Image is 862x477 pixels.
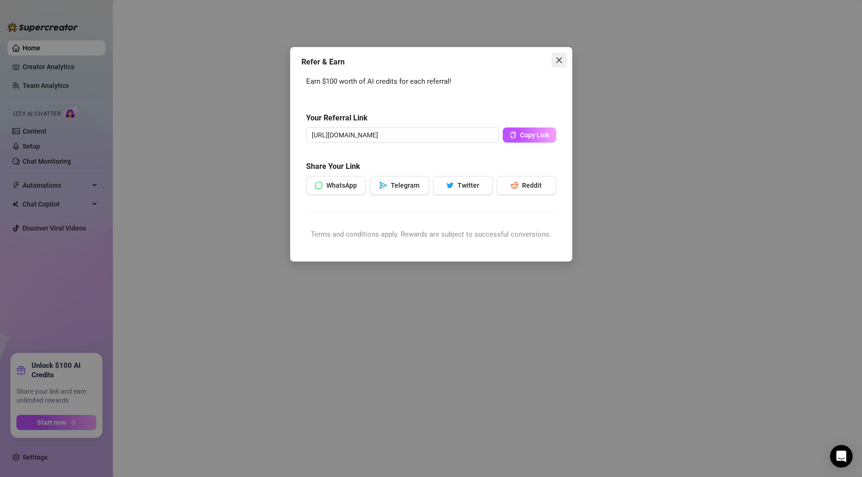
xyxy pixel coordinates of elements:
[306,161,556,172] h5: Share Your Link
[433,176,493,195] button: twitterTwitter
[510,132,516,138] span: copy
[520,131,549,139] span: Copy Link
[315,182,323,189] span: message
[552,56,567,64] span: Close
[306,112,556,124] h5: Your Referral Link
[301,56,561,68] div: Refer & Earn
[522,182,542,189] span: Reddit
[306,229,556,240] div: Terms and conditions apply. Rewards are subject to successful conversions.
[555,56,563,64] span: close
[552,53,567,68] button: Close
[497,176,556,195] button: redditReddit
[830,445,853,468] div: Open Intercom Messenger
[326,182,357,189] span: WhatsApp
[458,182,479,189] span: Twitter
[306,176,366,195] button: messageWhatsApp
[391,182,419,189] span: Telegram
[380,182,387,189] span: send
[446,182,454,189] span: twitter
[503,127,556,143] button: Copy Link
[306,76,556,87] div: Earn $100 worth of AI credits for each referral!
[370,176,429,195] button: sendTelegram
[511,182,518,189] span: reddit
